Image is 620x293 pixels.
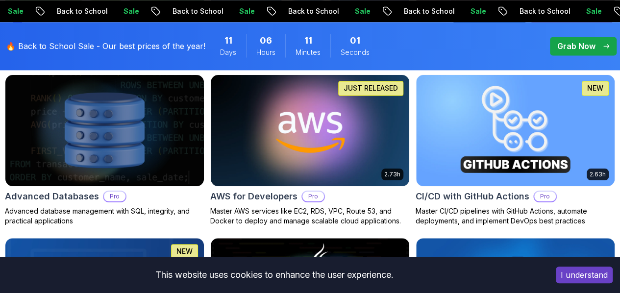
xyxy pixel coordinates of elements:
p: 🔥 Back to School Sale - Our best prices of the year! [6,40,205,52]
span: 11 Minutes [304,34,312,48]
p: JUST RELEASED [344,83,398,93]
span: 6 Hours [260,34,272,48]
p: NEW [587,83,603,93]
h2: CI/CD with GitHub Actions [416,190,529,203]
span: 1 Seconds [350,34,360,48]
p: Pro [104,192,125,201]
p: 2.73h [384,171,400,178]
span: Hours [256,48,275,57]
p: Sale [575,6,606,16]
p: Sale [228,6,259,16]
h2: AWS for Developers [210,190,298,203]
p: Back to School [161,6,228,16]
p: Advanced database management with SQL, integrity, and practical applications [5,206,204,226]
p: Grab Now [557,40,595,52]
p: Sale [344,6,375,16]
p: Back to School [46,6,112,16]
p: Back to School [508,6,575,16]
span: Minutes [296,48,321,57]
p: Back to School [277,6,344,16]
img: Advanced Databases card [5,75,204,186]
p: NEW [176,246,193,256]
p: Back to School [393,6,459,16]
a: CI/CD with GitHub Actions card2.63hNEWCI/CD with GitHub ActionsProMaster CI/CD pipelines with Git... [416,74,615,226]
a: Advanced Databases cardAdvanced DatabasesProAdvanced database management with SQL, integrity, and... [5,74,204,226]
p: Pro [534,192,556,201]
span: 11 Days [224,34,232,48]
img: AWS for Developers card [211,75,409,186]
p: Master CI/CD pipelines with GitHub Actions, automate deployments, and implement DevOps best pract... [416,206,615,226]
p: Sale [459,6,491,16]
p: Pro [302,192,324,201]
p: 2.63h [590,171,606,178]
button: Accept cookies [556,267,613,283]
a: AWS for Developers card2.73hJUST RELEASEDAWS for DevelopersProMaster AWS services like EC2, RDS, ... [210,74,410,226]
span: Seconds [341,48,370,57]
span: Days [220,48,236,57]
p: Sale [112,6,144,16]
p: Master AWS services like EC2, RDS, VPC, Route 53, and Docker to deploy and manage scalable cloud ... [210,206,410,226]
div: This website uses cookies to enhance the user experience. [7,264,541,286]
img: CI/CD with GitHub Actions card [416,75,615,186]
h2: Advanced Databases [5,190,99,203]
